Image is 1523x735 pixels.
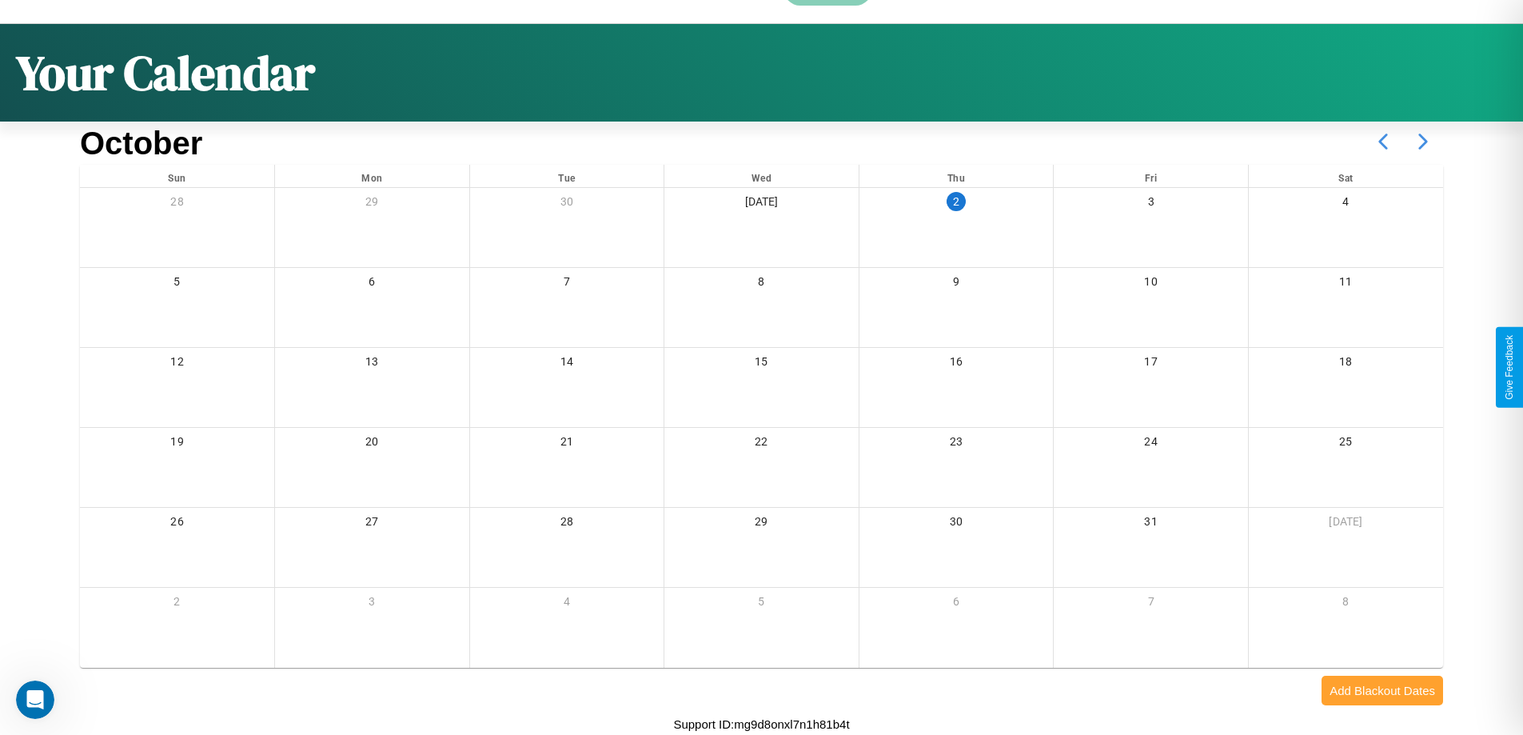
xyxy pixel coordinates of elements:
[275,508,469,541] div: 27
[80,348,274,381] div: 12
[859,165,1054,187] div: Thu
[1054,588,1248,621] div: 7
[1249,348,1443,381] div: 18
[859,508,1054,541] div: 30
[275,428,469,461] div: 20
[275,348,469,381] div: 13
[1054,428,1248,461] div: 24
[664,588,859,621] div: 5
[16,681,54,719] iframe: Intercom live chat
[859,588,1054,621] div: 6
[80,165,274,187] div: Sun
[1054,188,1248,221] div: 3
[664,508,859,541] div: 29
[1249,508,1443,541] div: [DATE]
[1322,676,1443,705] button: Add Blackout Dates
[80,508,274,541] div: 26
[470,188,664,221] div: 30
[80,268,274,301] div: 5
[1054,508,1248,541] div: 31
[275,588,469,621] div: 3
[664,188,859,221] div: [DATE]
[470,268,664,301] div: 7
[673,713,849,735] p: Support ID: mg9d8onxl7n1h81b4t
[80,188,274,221] div: 28
[664,268,859,301] div: 8
[859,348,1054,381] div: 16
[664,165,859,187] div: Wed
[80,428,274,461] div: 19
[1054,348,1248,381] div: 17
[470,428,664,461] div: 21
[470,348,664,381] div: 14
[1054,268,1248,301] div: 10
[275,188,469,221] div: 29
[470,508,664,541] div: 28
[470,165,664,187] div: Tue
[80,588,274,621] div: 2
[664,428,859,461] div: 22
[1249,588,1443,621] div: 8
[16,40,315,106] h1: Your Calendar
[1249,188,1443,221] div: 4
[859,428,1054,461] div: 23
[1054,165,1248,187] div: Fri
[1249,428,1443,461] div: 25
[947,192,966,211] div: 2
[275,165,469,187] div: Mon
[470,588,664,621] div: 4
[80,126,202,162] h2: October
[1249,165,1443,187] div: Sat
[1249,268,1443,301] div: 11
[664,348,859,381] div: 15
[859,268,1054,301] div: 9
[1504,335,1515,400] div: Give Feedback
[275,268,469,301] div: 6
